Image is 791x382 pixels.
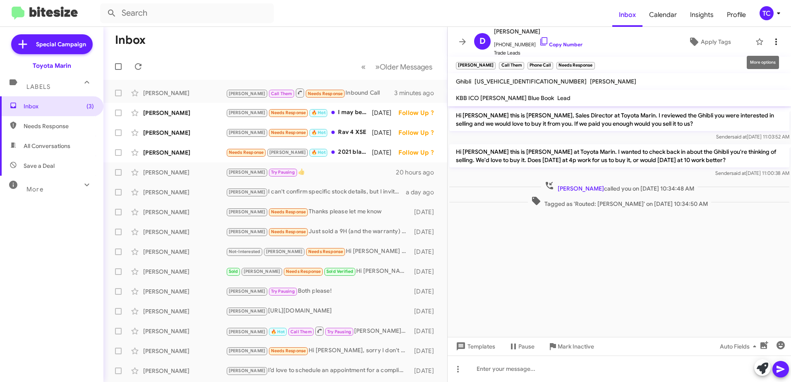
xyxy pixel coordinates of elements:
button: Next [370,58,437,75]
div: [PERSON_NAME] [143,347,226,355]
span: Pause [518,339,535,354]
div: Thanks please let me know [226,207,410,217]
button: Auto Fields [713,339,766,354]
div: I’d love to schedule an appointment for a complimentary appraisal. When would you like to visit us? [226,366,410,375]
div: [DATE] [410,267,441,276]
div: TC [760,6,774,20]
div: [DATE] [410,327,441,335]
button: Apply Tags [667,34,751,49]
span: Needs Response [286,269,321,274]
small: Phone Call [527,62,553,69]
span: [PERSON_NAME] [229,189,266,195]
div: [PERSON_NAME] [143,248,226,256]
span: Mark Inactive [558,339,594,354]
div: 👍 [226,167,396,177]
div: Toyota Marin [33,62,71,70]
div: [DATE] [410,367,441,375]
span: Call Them [271,91,292,96]
span: [US_VEHICLE_IDENTIFICATION_NUMBER] [475,78,587,85]
span: Tagged as 'Routed: [PERSON_NAME]' on [DATE] 10:34:50 AM [528,196,711,208]
div: 3 minutes ago [394,89,441,97]
span: Auto Fields [720,339,760,354]
span: Try Pausing [271,170,295,175]
div: Hi [PERSON_NAME], sorry I don't have any time to come by this week. Contacting a few different de... [226,346,410,356]
div: [PERSON_NAME] [143,307,226,315]
span: [PERSON_NAME] [590,78,636,85]
span: Not-Interested [229,249,261,254]
span: [PERSON_NAME] [229,329,266,334]
a: Calendar [642,3,683,27]
span: (3) [86,102,94,110]
div: [PERSON_NAME] [143,267,226,276]
span: [PERSON_NAME] [558,185,604,192]
input: Search [100,3,274,23]
div: [PERSON_NAME]. [PERSON_NAME] picked up the car. Thank you for honoring your offer including getti... [226,326,410,336]
div: [PERSON_NAME] [143,89,226,97]
span: D [479,35,486,48]
span: [PERSON_NAME] [266,249,303,254]
span: [PERSON_NAME] [494,26,582,36]
span: Sender [DATE] 11:00:38 AM [715,170,789,176]
p: Hi [PERSON_NAME] this is [PERSON_NAME], Sales Director at Toyota Marin. I reviewed the Ghibli you... [449,108,789,131]
div: [PERSON_NAME] [143,129,226,137]
a: Insights [683,3,720,27]
span: Needs Response [229,150,264,155]
div: [PERSON_NAME] [143,367,226,375]
div: 2021 black 4xe unlimited 40000milage [226,148,372,157]
span: Older Messages [380,62,432,72]
div: I can't confirm specific stock details, but I invite you to visit [GEOGRAPHIC_DATA] to explore th... [226,187,406,197]
span: Needs Response [271,130,306,135]
div: Follow Up ? [398,148,441,157]
div: [PERSON_NAME] [143,287,226,296]
span: [PERSON_NAME] [229,209,266,215]
span: Labels [26,83,50,91]
span: 🔥 Hot [271,329,285,334]
span: Try Pausing [271,289,295,294]
span: » [375,62,380,72]
div: [PERSON_NAME] [143,188,226,196]
div: [DATE] [410,248,441,256]
button: Mark Inactive [541,339,601,354]
div: Hi [PERSON_NAME] can play fall ball w my squad if he wants-- 2pm at strawberry [226,247,410,256]
div: [DATE] [410,228,441,236]
span: [PERSON_NAME] [229,170,266,175]
span: [PERSON_NAME] [269,150,306,155]
span: Sold Verified [326,269,354,274]
span: Trade Leads [494,49,582,57]
span: [PERSON_NAME] [229,368,266,373]
div: [DATE] [372,109,398,117]
button: Templates [448,339,502,354]
p: Hi [PERSON_NAME] this is [PERSON_NAME] at Toyota Marin. I wanted to check back in about the Ghibl... [449,144,789,167]
span: Call Them [290,329,312,334]
span: [PERSON_NAME] [229,308,266,314]
button: TC [753,6,782,20]
span: Needs Response [24,122,94,130]
a: Special Campaign [11,34,93,54]
a: Profile [720,3,753,27]
div: [DATE] [410,347,441,355]
span: [PERSON_NAME] [229,289,266,294]
span: Needs Response [271,348,306,353]
span: Sender [DATE] 11:03:52 AM [716,134,789,140]
h1: Inbox [115,33,146,47]
span: Needs Response [308,91,343,96]
div: [PERSON_NAME] [143,208,226,216]
div: Both please! [226,286,410,296]
div: Hi [PERSON_NAME], I connected with [PERSON_NAME] and put down a deposit for the RAV4 Woodland. Is... [226,267,410,276]
div: Follow Up ? [398,129,441,137]
span: said at [731,170,746,176]
div: [PERSON_NAME] [143,168,226,177]
span: [PERSON_NAME] [244,269,280,274]
span: Special Campaign [36,40,86,48]
div: [PERSON_NAME] [143,327,226,335]
span: Needs Response [308,249,343,254]
div: [DATE] [410,287,441,296]
button: Previous [356,58,371,75]
span: [PERSON_NAME] [229,130,266,135]
span: 🔥 Hot [312,150,326,155]
nav: Page navigation example [357,58,437,75]
div: [PERSON_NAME] [143,148,226,157]
button: Pause [502,339,541,354]
div: Inbound Call [226,88,394,98]
span: Apply Tags [701,34,731,49]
